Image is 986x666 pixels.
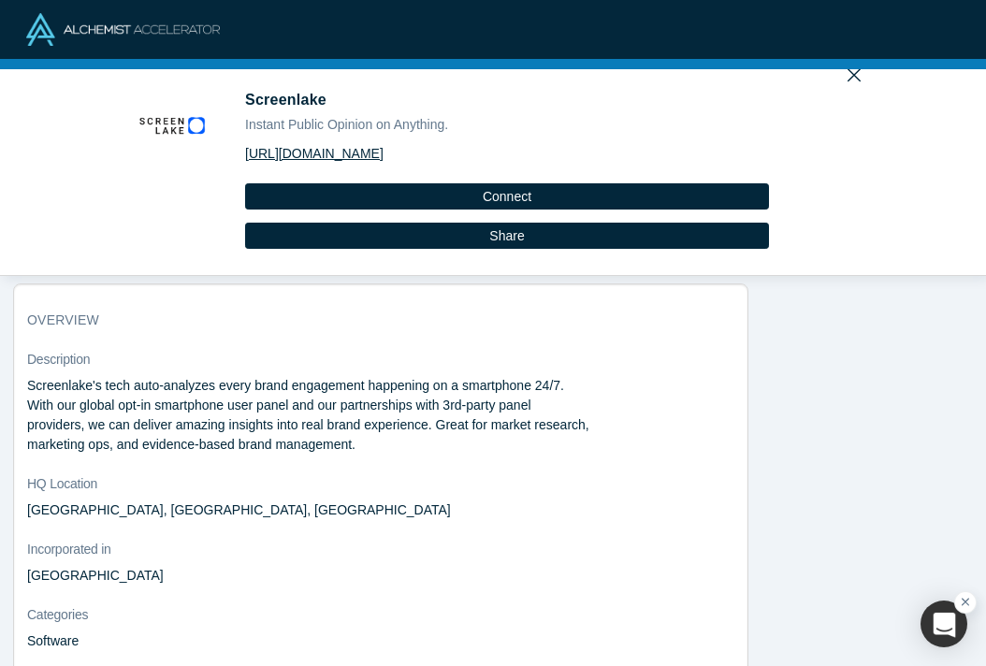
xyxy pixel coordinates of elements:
dd: [GEOGRAPHIC_DATA] [27,566,590,586]
dt: HQ Location [27,474,734,494]
dt: Categories [27,605,734,625]
dd: [GEOGRAPHIC_DATA], [GEOGRAPHIC_DATA], [GEOGRAPHIC_DATA] [27,500,590,520]
span: Screenlake [245,92,331,108]
dt: Incorporated in [27,540,734,559]
button: Connect [245,183,769,210]
button: Share [245,223,769,249]
dt: Description [27,350,734,369]
button: Close [848,61,861,87]
p: Screenlake's tech auto-analyzes every brand engagement happening on a smartphone 24/7. With our g... [27,376,590,455]
img: Screenlake's Logo [138,89,206,156]
span: Software [27,633,79,648]
div: Instant Public Opinion on Anything. [245,115,769,135]
a: [URL][DOMAIN_NAME] [245,144,769,164]
h3: overview [27,311,708,330]
img: Alchemist Logo [26,13,220,46]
